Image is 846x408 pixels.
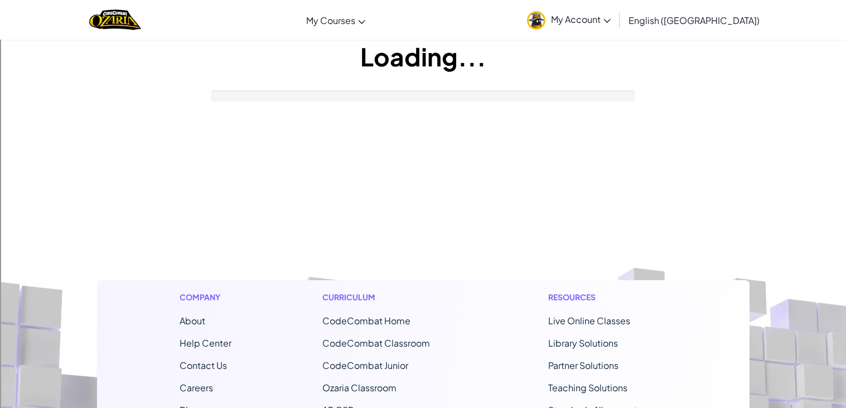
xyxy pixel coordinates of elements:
[89,8,141,31] img: Home
[89,8,141,31] a: Ozaria by CodeCombat logo
[527,11,545,30] img: avatar
[301,5,371,35] a: My Courses
[629,15,760,26] span: English ([GEOGRAPHIC_DATA])
[623,5,765,35] a: English ([GEOGRAPHIC_DATA])
[521,2,616,37] a: My Account
[306,15,355,26] span: My Courses
[551,13,611,25] span: My Account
